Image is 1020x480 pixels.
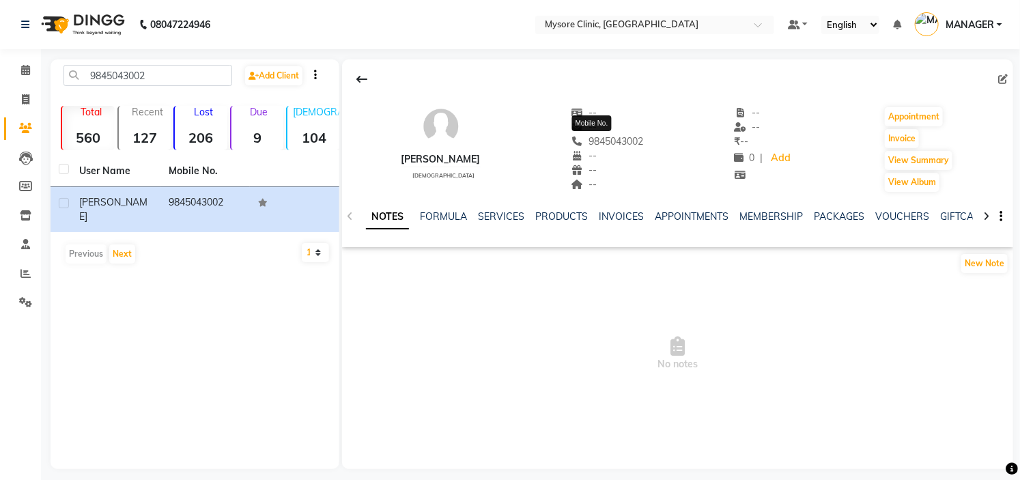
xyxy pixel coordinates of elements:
[769,149,793,168] a: Add
[412,172,474,179] span: [DEMOGRAPHIC_DATA]
[245,66,302,85] a: Add Client
[366,205,409,229] a: NOTES
[739,210,803,223] a: MEMBERSHIP
[348,66,376,92] div: Back to Client
[572,115,612,131] div: Mobile No.
[420,210,467,223] a: FORMULA
[150,5,210,44] b: 08047224946
[160,156,250,187] th: Mobile No.
[342,285,1013,422] span: No notes
[119,129,171,146] strong: 127
[885,129,919,148] button: Invoice
[655,210,728,223] a: APPOINTMENTS
[571,107,597,119] span: --
[68,106,115,118] p: Total
[761,151,763,165] span: |
[885,173,939,192] button: View Album
[571,178,597,190] span: --
[63,65,232,86] input: Search by Name/Mobile/Email/Code
[735,107,761,119] span: --
[160,187,250,232] td: 9845043002
[946,18,994,32] span: MANAGER
[180,106,227,118] p: Lost
[535,210,588,223] a: PRODUCTS
[231,129,284,146] strong: 9
[735,135,741,147] span: ₹
[599,210,644,223] a: INVOICES
[71,156,160,187] th: User Name
[234,106,284,118] p: Due
[62,129,115,146] strong: 560
[735,121,761,133] span: --
[571,135,644,147] span: 9845043002
[961,254,1008,273] button: New Note
[814,210,864,223] a: PACKAGES
[915,12,939,36] img: MANAGER
[735,135,749,147] span: --
[109,244,135,264] button: Next
[293,106,340,118] p: [DEMOGRAPHIC_DATA]
[571,164,597,176] span: --
[124,106,171,118] p: Recent
[885,151,952,170] button: View Summary
[478,210,524,223] a: SERVICES
[287,129,340,146] strong: 104
[35,5,128,44] img: logo
[175,129,227,146] strong: 206
[940,210,993,223] a: GIFTCARDS
[571,150,597,162] span: --
[401,152,481,167] div: [PERSON_NAME]
[875,210,929,223] a: VOUCHERS
[79,196,147,223] span: [PERSON_NAME]
[735,152,755,164] span: 0
[421,106,462,147] img: avatar
[885,107,943,126] button: Appointment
